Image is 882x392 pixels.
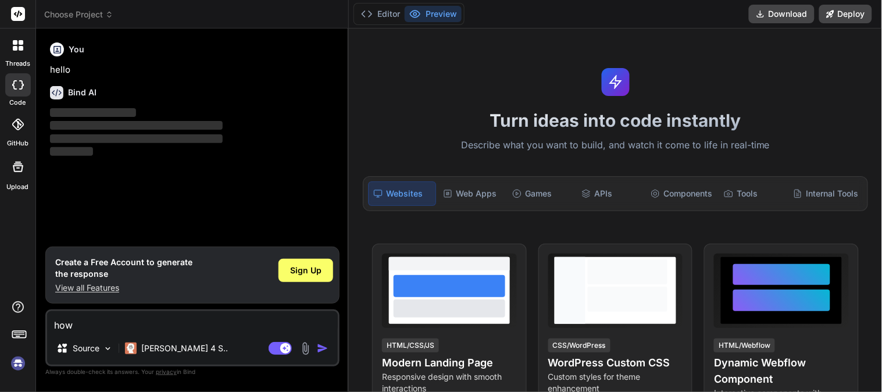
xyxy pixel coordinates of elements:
h6: Bind AI [68,87,97,98]
textarea: how [47,311,338,332]
button: Editor [356,6,405,22]
span: ‌ [50,134,223,143]
span: ‌ [50,121,223,130]
img: attachment [299,342,312,355]
label: Upload [7,182,29,192]
h4: Dynamic Webflow Component [714,355,849,387]
h6: You [69,44,84,55]
img: Claude 4 Sonnet [125,343,137,354]
div: Websites [368,181,436,206]
label: GitHub [7,138,28,148]
span: Sign Up [290,265,322,276]
div: APIs [577,181,644,206]
img: icon [317,343,328,354]
span: privacy [156,368,177,375]
p: Source [73,343,99,354]
p: [PERSON_NAME] 4 S.. [141,343,228,354]
img: Pick Models [103,344,113,354]
div: Web Apps [438,181,505,206]
span: ‌ [50,108,136,117]
img: signin [8,354,28,373]
button: Download [749,5,815,23]
div: CSS/WordPress [548,338,610,352]
button: Deploy [819,5,872,23]
h1: Create a Free Account to generate the response [55,256,192,280]
span: Choose Project [44,9,113,20]
div: Games [508,181,574,206]
div: HTML/CSS/JS [382,338,439,352]
p: hello [50,63,337,77]
h1: Turn ideas into code instantly [356,110,875,131]
p: Describe what you want to build, and watch it come to life in real-time [356,138,875,153]
div: Tools [719,181,786,206]
label: threads [5,59,30,69]
h4: Modern Landing Page [382,355,517,371]
label: code [10,98,26,108]
div: HTML/Webflow [714,338,775,352]
h4: WordPress Custom CSS [548,355,683,371]
span: ‌ [50,147,93,156]
p: Always double-check its answers. Your in Bind [45,366,340,377]
div: Internal Tools [788,181,863,206]
button: Preview [405,6,462,22]
p: View all Features [55,282,192,294]
div: Components [646,181,717,206]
